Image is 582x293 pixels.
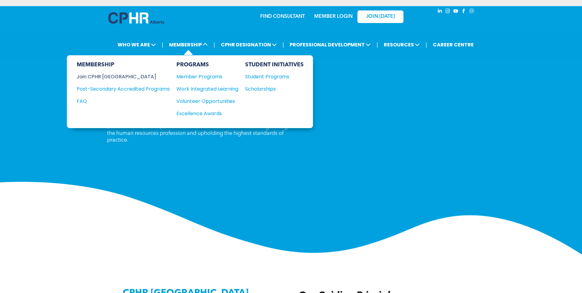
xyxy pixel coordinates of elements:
[77,97,170,105] a: FAQ
[176,110,238,117] a: Excellence Awards
[176,61,238,68] div: PROGRAMS
[219,39,279,50] span: CPHR DESIGNATION
[162,38,163,51] li: |
[77,73,160,80] div: Join CPHR [GEOGRAPHIC_DATA]
[357,10,403,23] a: JOIN [DATE]
[453,8,459,16] a: youtube
[108,12,164,24] img: A blue and white logo for cp alberta
[176,97,238,105] a: Volunteer Opportunities
[245,61,304,68] div: STUDENT INITIATIVES
[77,85,160,93] div: Post-Secondary Accredited Programs
[245,73,304,80] a: Student Programs
[468,8,475,16] a: Social network
[314,14,353,19] a: MEMBER LOGIN
[245,85,298,93] div: Scholarships
[288,39,372,50] span: PROFESSIONAL DEVELOPMENT
[445,8,451,16] a: instagram
[426,38,427,51] li: |
[245,73,298,80] div: Student Programs
[283,38,284,51] li: |
[382,39,422,50] span: RESOURCES
[431,39,476,50] a: CAREER CENTRE
[461,8,467,16] a: facebook
[176,110,232,117] div: Excellence Awards
[176,97,232,105] div: Volunteer Opportunities
[176,85,232,93] div: Work Integrated Learning
[176,73,238,80] a: Member Programs
[176,85,238,93] a: Work Integrated Learning
[77,97,160,105] div: FAQ
[214,38,215,51] li: |
[176,73,232,80] div: Member Programs
[366,14,395,20] span: JOIN [DATE]
[376,38,378,51] li: |
[77,85,170,93] a: Post-Secondary Accredited Programs
[437,8,443,16] a: linkedin
[167,39,210,50] span: MEMBERSHIP
[77,73,170,80] a: Join CPHR [GEOGRAPHIC_DATA]
[245,85,304,93] a: Scholarships
[260,14,305,19] a: FIND CONSULTANT
[116,39,158,50] span: WHO WE ARE
[77,61,170,68] div: MEMBERSHIP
